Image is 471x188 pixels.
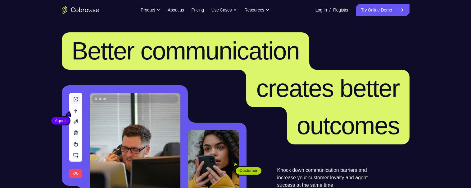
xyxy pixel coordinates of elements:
[141,4,160,16] button: Product
[356,4,409,16] a: Try Online Demo
[62,6,99,14] a: Go to the home page
[168,4,184,16] a: About us
[211,4,237,16] button: Use Cases
[191,4,204,16] a: Pricing
[297,112,400,139] span: outcomes
[244,4,269,16] button: Resources
[256,74,399,102] span: creates better
[329,6,331,14] span: /
[315,4,327,16] a: Log In
[72,37,300,65] span: Better communication
[333,4,348,16] a: Register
